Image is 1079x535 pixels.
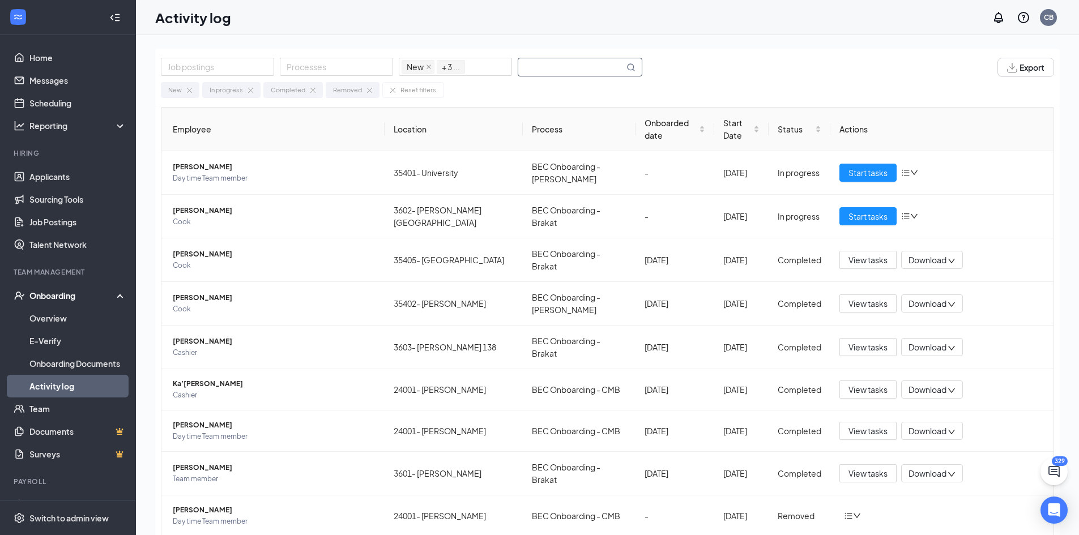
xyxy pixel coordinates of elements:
span: down [910,212,918,220]
a: DocumentsCrown [29,420,126,443]
span: [PERSON_NAME] [173,292,376,303]
a: Job Postings [29,211,126,233]
span: New [407,61,424,73]
td: BEC Onboarding - CMB [523,410,636,452]
span: Download [909,298,946,310]
span: View tasks [848,425,888,437]
div: New [168,85,182,95]
span: [PERSON_NAME] [173,504,376,516]
div: Onboarding [29,290,117,301]
td: 35402- [PERSON_NAME] [385,282,523,326]
div: Completed [778,425,821,437]
td: 3603- [PERSON_NAME] 138 [385,326,523,369]
span: down [910,169,918,177]
div: [DATE] [645,467,706,480]
th: Employee [161,108,385,151]
div: [DATE] [723,383,760,396]
span: Cook [173,216,376,228]
td: BEC Onboarding - Brakat [523,326,636,369]
div: Reset filters [400,85,436,95]
span: down [948,301,956,309]
button: View tasks [839,294,897,313]
span: Day time Team member [173,173,376,184]
a: Scheduling [29,92,126,114]
svg: WorkstreamLogo [12,11,24,23]
div: - [645,166,706,179]
div: [DATE] [723,254,760,266]
td: BEC Onboarding - [PERSON_NAME] [523,151,636,195]
span: Onboarded date [645,117,697,142]
span: close [426,64,432,70]
a: Applicants [29,165,126,188]
div: Completed [778,254,821,266]
span: Status [778,123,813,135]
div: - [645,210,706,222]
div: 329 [1052,456,1068,466]
span: Download [909,254,946,266]
span: bars [844,511,853,520]
div: In progress [210,85,243,95]
td: 24001- [PERSON_NAME] [385,410,523,452]
div: [DATE] [645,254,706,266]
button: Start tasks [839,207,897,225]
span: Day time Team member [173,516,376,527]
button: Start tasks [839,164,897,182]
span: [PERSON_NAME] [173,205,376,216]
a: Team [29,397,126,420]
td: 24001- [PERSON_NAME] [385,369,523,410]
svg: UserCheck [14,290,25,301]
span: Download [909,384,946,396]
th: Start Date [714,108,769,151]
span: New [402,60,434,74]
td: 35405- [GEOGRAPHIC_DATA] [385,238,523,282]
div: [DATE] [723,210,760,222]
td: BEC Onboarding - Brakat [523,452,636,495]
button: View tasks [839,422,897,440]
h1: Activity log [155,8,231,27]
svg: Notifications [992,11,1005,24]
svg: ChatActive [1047,465,1061,478]
a: Talent Network [29,233,126,256]
span: down [948,470,956,478]
div: Switch to admin view [29,512,109,524]
th: Actions [830,108,1054,151]
span: down [853,512,861,520]
span: Export [1020,63,1044,71]
span: [PERSON_NAME] [173,161,376,173]
button: View tasks [839,338,897,356]
div: In progress [778,210,821,222]
td: 3602- [PERSON_NAME][GEOGRAPHIC_DATA] [385,195,523,238]
div: [DATE] [723,425,760,437]
span: [PERSON_NAME] [173,462,376,473]
span: [PERSON_NAME] [173,336,376,347]
span: Download [909,341,946,353]
a: Onboarding Documents [29,352,126,375]
span: Team member [173,473,376,485]
div: Payroll [14,477,124,486]
td: BEC Onboarding - Brakat [523,238,636,282]
span: [PERSON_NAME] [173,420,376,431]
span: + 3 ... [442,61,460,73]
a: PayrollCrown [29,494,126,516]
th: Onboarded date [636,108,715,151]
span: Cashier [173,390,376,401]
span: down [948,387,956,395]
span: Day time Team member [173,431,376,442]
span: Cook [173,260,376,271]
a: Home [29,46,126,69]
span: View tasks [848,383,888,396]
div: - [645,510,706,522]
div: Completed [778,297,821,310]
svg: Collapse [109,12,121,23]
span: Start Date [723,117,751,142]
button: View tasks [839,464,897,482]
span: Start tasks [848,166,888,179]
a: Messages [29,69,126,92]
span: View tasks [848,297,888,310]
span: down [948,428,956,436]
div: Completed [778,383,821,396]
div: [DATE] [723,467,760,480]
span: Cashier [173,347,376,358]
th: Status [769,108,830,151]
span: bars [901,168,910,177]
